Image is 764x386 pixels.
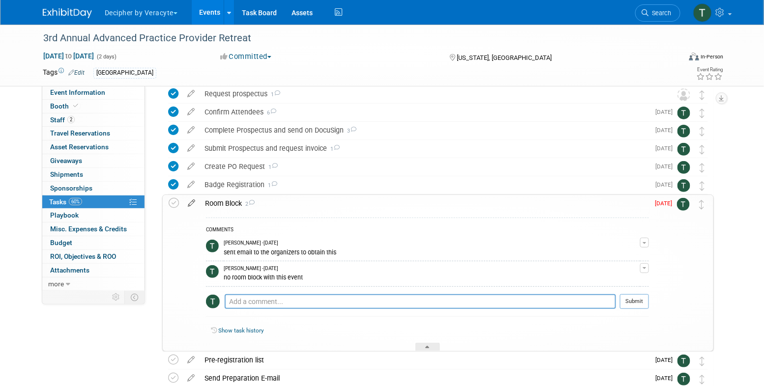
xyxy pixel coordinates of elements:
[67,116,75,123] span: 2
[700,145,705,154] i: Move task
[677,143,690,156] img: Tony Alvarado
[182,144,200,153] a: edit
[622,51,724,66] div: Event Format
[183,199,200,208] a: edit
[224,247,640,256] div: sent email to the organizers to obtain this
[677,125,690,138] img: Tony Alvarado
[200,104,649,120] div: Confirm Attendees
[42,100,145,113] a: Booth
[50,88,105,96] span: Event Information
[200,85,658,102] div: Request prospectus
[182,356,200,364] a: edit
[655,375,677,382] span: [DATE]
[327,146,340,152] span: 1
[344,128,356,134] span: 3
[655,145,677,152] span: [DATE]
[42,140,145,154] a: Asset Reservations
[655,200,677,207] span: [DATE]
[200,122,649,138] div: Complete Prospectus and send on DocuSign
[700,357,705,366] i: Move task
[655,181,677,188] span: [DATE]
[42,127,145,140] a: Travel Reservations
[50,102,80,110] span: Booth
[42,195,145,209] a: Tasks60%
[200,195,649,212] div: Room Block
[700,181,705,191] i: Move task
[42,222,145,236] a: Misc. Expenses & Credits
[677,88,690,101] img: Unassigned
[50,266,89,274] span: Attachments
[677,198,690,211] img: Tony Alvarado
[677,179,690,192] img: Tony Alvarado
[206,225,649,236] div: COMMENTS
[93,68,156,78] div: [GEOGRAPHIC_DATA]
[50,143,109,151] span: Asset Reservations
[677,107,690,119] img: Tony Alvarado
[50,225,127,233] span: Misc. Expenses & Credits
[206,295,220,308] img: Tony Alvarado
[700,375,705,384] i: Move task
[69,198,82,205] span: 60%
[182,180,200,189] a: edit
[42,277,145,291] a: more
[677,161,690,174] img: Tony Alvarado
[701,53,724,60] div: In-Person
[68,69,85,76] a: Edit
[206,240,219,252] img: Tony Alvarado
[42,113,145,127] a: Staff2
[42,209,145,222] a: Playbook
[217,52,275,62] button: Committed
[50,170,83,178] span: Shipments
[182,126,200,135] a: edit
[42,236,145,249] a: Budget
[182,89,200,98] a: edit
[50,116,75,124] span: Staff
[457,54,552,61] span: [US_STATE], [GEOGRAPHIC_DATA]
[224,240,278,247] span: [PERSON_NAME] - [DATE]
[43,52,94,60] span: [DATE] [DATE]
[125,291,145,303] td: Toggle Event Tabs
[218,327,264,334] a: Show task history
[200,140,649,157] div: Submit Prospectus and request invoice
[182,374,200,383] a: edit
[620,294,649,309] button: Submit
[697,67,723,72] div: Event Rating
[73,103,78,109] i: Booth reservation complete
[50,129,110,137] span: Travel Reservations
[43,8,92,18] img: ExhibitDay
[42,86,145,99] a: Event Information
[648,9,671,17] span: Search
[96,54,117,60] span: (2 days)
[700,127,705,136] i: Move task
[182,108,200,116] a: edit
[200,352,649,368] div: Pre-registration list
[50,239,72,247] span: Budget
[200,158,649,175] div: Create PO Request
[677,373,690,386] img: Tony Alvarado
[700,163,705,172] i: Move task
[108,291,125,303] td: Personalize Event Tab Strip
[182,162,200,171] a: edit
[264,182,277,189] span: 1
[700,109,705,118] i: Move task
[50,157,82,165] span: Giveaways
[49,198,82,206] span: Tasks
[50,252,116,260] span: ROI, Objectives & ROO
[50,184,92,192] span: Sponsorships
[655,357,677,363] span: [DATE]
[43,67,85,79] td: Tags
[693,3,712,22] img: Tony Alvarado
[50,211,79,219] span: Playbook
[40,29,666,47] div: 3rd Annual Advanced Practice Provider Retreat
[206,265,219,278] img: Tony Alvarado
[655,163,677,170] span: [DATE]
[655,127,677,134] span: [DATE]
[635,4,680,22] a: Search
[42,154,145,167] a: Giveaways
[42,168,145,181] a: Shipments
[699,200,704,209] i: Move task
[200,176,649,193] div: Badge Registration
[677,355,690,367] img: Tony Alvarado
[42,264,145,277] a: Attachments
[224,265,278,272] span: [PERSON_NAME] - [DATE]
